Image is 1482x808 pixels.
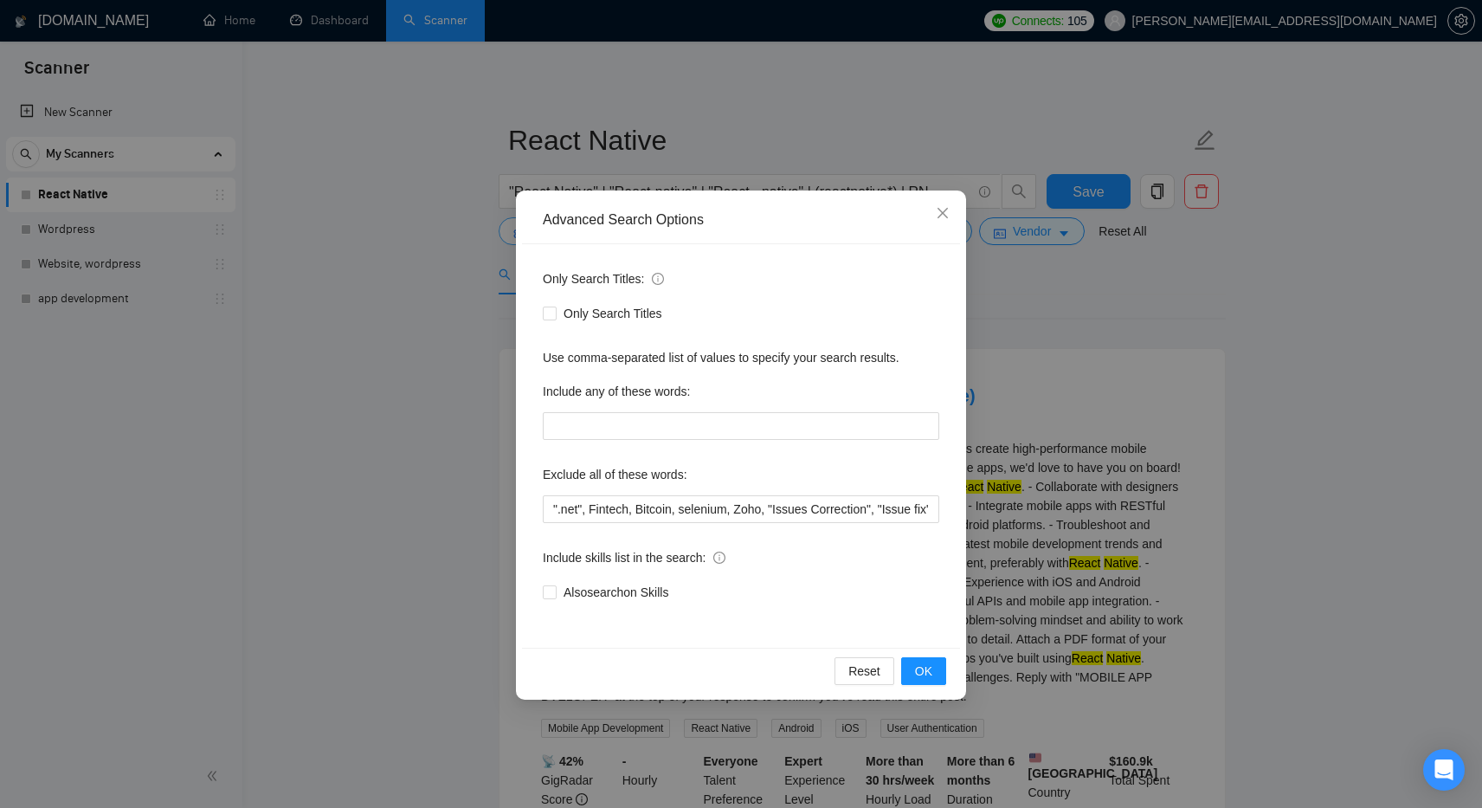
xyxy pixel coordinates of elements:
label: Include any of these words: [543,378,690,405]
span: info-circle [713,552,725,564]
span: OK [915,662,932,681]
button: OK [901,657,946,685]
div: Use comma-separated list of values to specify your search results. [543,348,939,367]
label: Exclude all of these words: [543,461,687,488]
div: Advanced Search Options [543,210,939,229]
span: close [936,206,950,220]
span: Also search on Skills [557,583,675,602]
span: Reset [848,662,880,681]
span: Only Search Titles: [543,269,664,288]
div: Open Intercom Messenger [1423,749,1465,791]
button: Reset [834,657,894,685]
span: info-circle [652,273,664,285]
span: Only Search Titles [557,304,669,323]
button: Close [919,191,966,237]
span: Include skills list in the search: [543,548,725,567]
